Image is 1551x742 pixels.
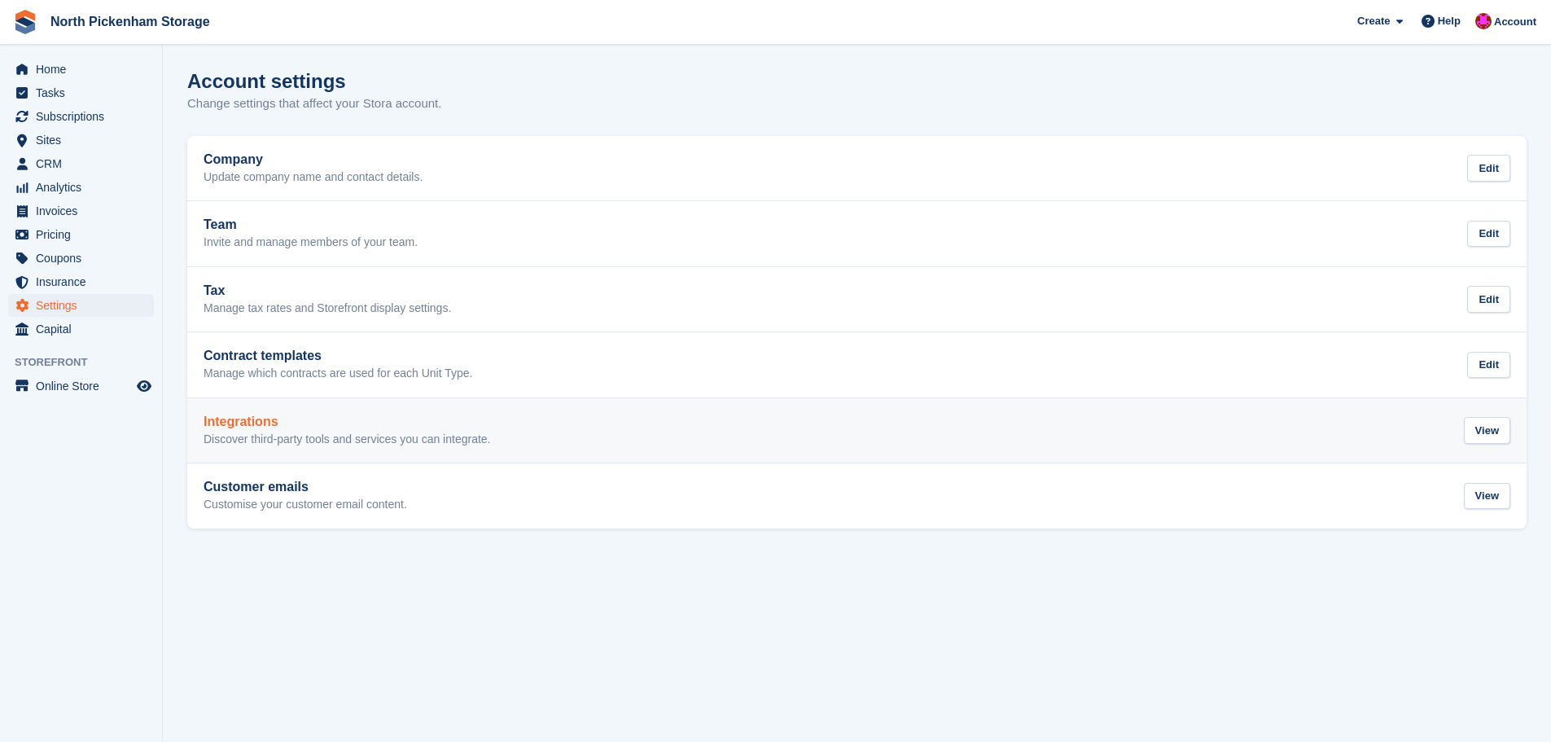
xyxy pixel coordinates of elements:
h2: Team [204,217,418,232]
h2: Tax [204,283,451,298]
a: menu [8,223,154,246]
img: Dylan Taylor [1475,13,1492,29]
p: Manage which contracts are used for each Unit Type. [204,367,472,381]
h1: Account settings [187,70,346,92]
p: Customise your customer email content. [204,498,407,512]
a: menu [8,247,154,270]
span: Online Store [36,375,134,397]
span: Sites [36,129,134,151]
a: Customer emails Customise your customer email content. View [187,463,1527,529]
span: Tasks [36,81,134,104]
h2: Company [204,152,423,167]
a: menu [8,152,154,175]
div: Edit [1467,221,1510,248]
span: Create [1357,13,1390,29]
a: menu [8,58,154,81]
p: Invite and manage members of your team. [204,235,418,250]
span: CRM [36,152,134,175]
div: Edit [1467,352,1510,379]
span: Analytics [36,176,134,199]
a: menu [8,318,154,340]
h2: Contract templates [204,349,472,363]
a: menu [8,129,154,151]
a: menu [8,270,154,293]
h2: Customer emails [204,480,407,494]
a: Preview store [134,376,154,396]
img: stora-icon-8386f47178a22dfd0bd8f6a31ec36ba5ce8667c1dd55bd0f319d3a0aa187defe.svg [13,10,37,34]
span: Pricing [36,223,134,246]
a: Tax Manage tax rates and Storefront display settings. Edit [187,267,1527,332]
p: Update company name and contact details. [204,170,423,185]
span: Invoices [36,200,134,222]
span: Settings [36,294,134,317]
div: Edit [1467,286,1510,313]
span: Subscriptions [36,105,134,128]
a: Company Update company name and contact details. Edit [187,136,1527,201]
span: Insurance [36,270,134,293]
a: menu [8,176,154,199]
span: Storefront [15,354,162,371]
span: Account [1494,14,1536,30]
p: Discover third-party tools and services you can integrate. [204,432,491,447]
div: View [1464,483,1510,510]
a: menu [8,81,154,104]
div: Edit [1467,155,1510,182]
a: menu [8,294,154,317]
a: menu [8,375,154,397]
p: Change settings that affect your Stora account. [187,94,441,113]
a: North Pickenham Storage [44,8,217,35]
h2: Integrations [204,415,491,429]
p: Manage tax rates and Storefront display settings. [204,301,451,316]
a: Integrations Discover third-party tools and services you can integrate. View [187,398,1527,463]
a: Contract templates Manage which contracts are used for each Unit Type. Edit [187,332,1527,397]
span: Coupons [36,247,134,270]
span: Home [36,58,134,81]
div: View [1464,417,1510,444]
span: Capital [36,318,134,340]
a: menu [8,200,154,222]
a: Team Invite and manage members of your team. Edit [187,201,1527,266]
span: Help [1438,13,1461,29]
a: menu [8,105,154,128]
